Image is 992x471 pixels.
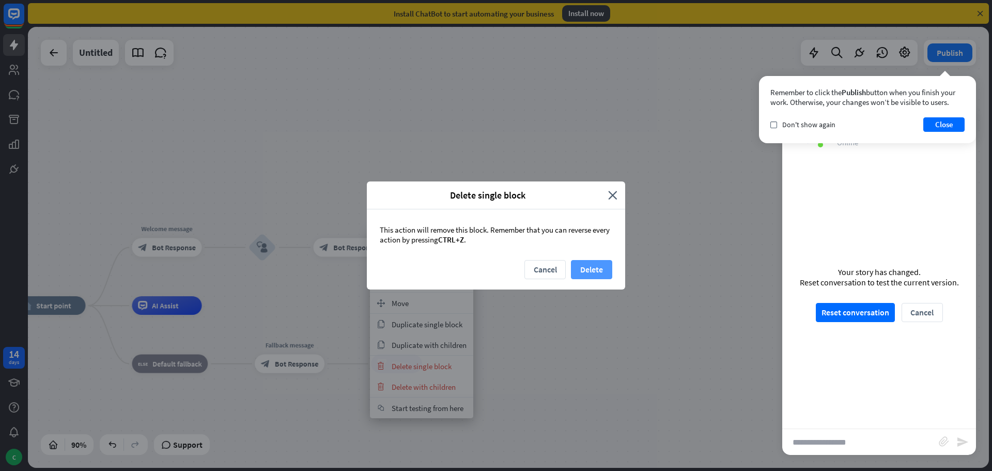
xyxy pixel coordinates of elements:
[524,260,566,279] button: Cancel
[902,303,943,322] button: Cancel
[923,117,965,132] button: Close
[816,303,895,322] button: Reset conversation
[939,436,949,447] i: block_attachment
[367,209,625,260] div: This action will remove this block. Remember that you can reverse every action by pressing .
[782,120,835,129] span: Don't show again
[571,260,612,279] button: Delete
[438,235,464,245] span: CTRL+Z
[770,87,965,107] div: Remember to click the button when you finish your work. Otherwise, your changes won’t be visible ...
[842,87,866,97] span: Publish
[956,436,969,448] i: send
[375,189,600,201] span: Delete single block
[608,189,617,201] i: close
[800,277,959,287] div: Reset conversation to test the current version.
[8,4,39,35] button: Open LiveChat chat widget
[800,267,959,277] div: Your story has changed.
